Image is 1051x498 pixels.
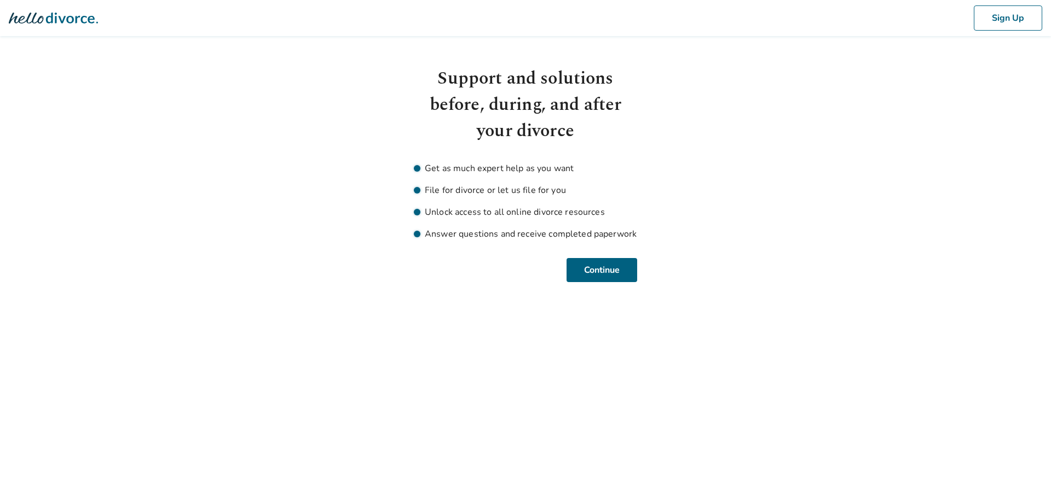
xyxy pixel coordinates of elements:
h1: Support and solutions before, during, and after your divorce [414,66,637,144]
button: Sign Up [974,5,1042,31]
li: Unlock access to all online divorce resources [414,206,637,219]
li: Answer questions and receive completed paperwork [414,227,637,241]
li: File for divorce or let us file for you [414,184,637,197]
button: Continue [567,258,637,282]
li: Get as much expert help as you want [414,162,637,175]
